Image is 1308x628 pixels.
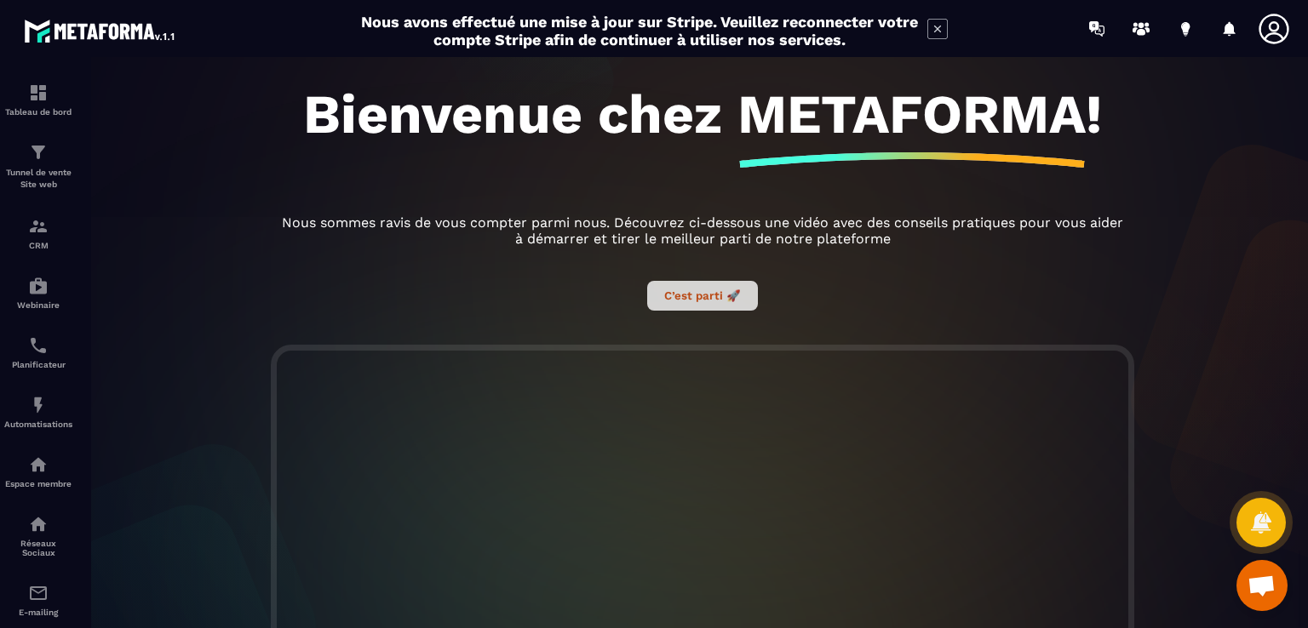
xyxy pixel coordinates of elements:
a: automationsautomationsAutomatisations [4,382,72,442]
p: Tableau de bord [4,107,72,117]
a: formationformationTableau de bord [4,70,72,129]
h1: Bienvenue chez METAFORMA! [303,82,1102,146]
p: Webinaire [4,300,72,310]
a: formationformationCRM [4,203,72,263]
p: Tunnel de vente Site web [4,167,72,191]
a: automationsautomationsWebinaire [4,263,72,323]
p: E-mailing [4,608,72,617]
img: automations [28,276,49,296]
p: Automatisations [4,420,72,429]
p: Planificateur [4,360,72,369]
p: Nous sommes ravis de vous compter parmi nous. Découvrez ci-dessous une vidéo avec des conseils pr... [277,214,1128,247]
p: Réseaux Sociaux [4,539,72,557]
a: automationsautomationsEspace membre [4,442,72,501]
img: formation [28,142,49,163]
img: formation [28,216,49,237]
img: logo [24,15,177,46]
img: social-network [28,514,49,534]
p: Espace membre [4,479,72,488]
img: email [28,583,49,603]
a: C’est parti 🚀 [647,287,758,303]
img: automations [28,454,49,475]
img: automations [28,395,49,415]
button: C’est parti 🚀 [647,281,758,311]
img: scheduler [28,335,49,356]
h2: Nous avons effectué une mise à jour sur Stripe. Veuillez reconnecter votre compte Stripe afin de ... [360,13,919,49]
a: social-networksocial-networkRéseaux Sociaux [4,501,72,570]
a: formationformationTunnel de vente Site web [4,129,72,203]
img: formation [28,83,49,103]
a: schedulerschedulerPlanificateur [4,323,72,382]
a: Ouvrir le chat [1236,560,1288,611]
p: CRM [4,241,72,250]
